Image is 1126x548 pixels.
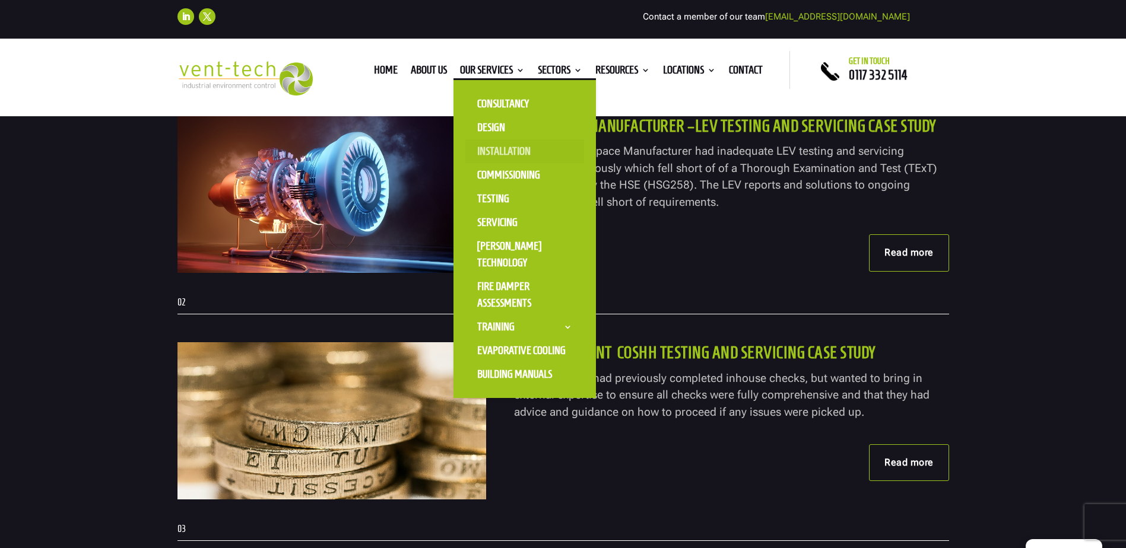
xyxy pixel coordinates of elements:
[465,211,584,234] a: Servicing
[177,342,486,499] img: william-warby-hLx0MIpXyTY-unsplash
[465,163,584,187] a: Commissioning
[514,371,930,419] span: The Royal Mint had previously completed inhouse checks, but wanted to bring in external expertise...
[374,66,398,79] a: Home
[538,66,582,79] a: Sectors
[849,68,908,82] a: 0117 332 5114
[514,116,949,143] h5: Aerospace Manufacturer –
[465,92,584,116] a: Consultancy
[177,8,194,25] a: Follow on LinkedIn
[465,339,584,362] a: Evaporative Cooling
[729,66,763,79] a: Contact
[177,524,949,534] p: 03
[643,11,910,22] span: Contact a member of our team
[869,444,949,481] a: Read more
[177,61,313,96] img: 2023-09-27T08_35_16.549ZVENT-TECH---Clear-background
[177,298,949,307] p: 02
[465,315,584,339] a: Training
[695,117,936,135] strong: LEV Testing and Servicing Case Study
[460,66,525,79] a: Our Services
[849,56,890,66] span: Get in touch
[465,139,584,163] a: Installation
[869,234,949,271] a: Read more
[465,362,584,386] a: Building Manuals
[765,11,910,22] a: [EMAIL_ADDRESS][DOMAIN_NAME]
[514,343,876,362] strong: The Royal Mint COSHH Testing and Servicing Case Study
[199,8,215,25] a: Follow on X
[514,144,937,209] span: This large Aerospace Manufacturer had inadequate LEV testing and servicing performed previously w...
[465,187,584,211] a: Testing
[411,66,447,79] a: About us
[465,234,584,275] a: [PERSON_NAME] Technology
[465,275,584,315] a: Fire Damper Assessments
[663,66,716,79] a: Locations
[595,66,650,79] a: Resources
[177,116,486,273] img: AdobeStock_308716424
[465,116,584,139] a: Design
